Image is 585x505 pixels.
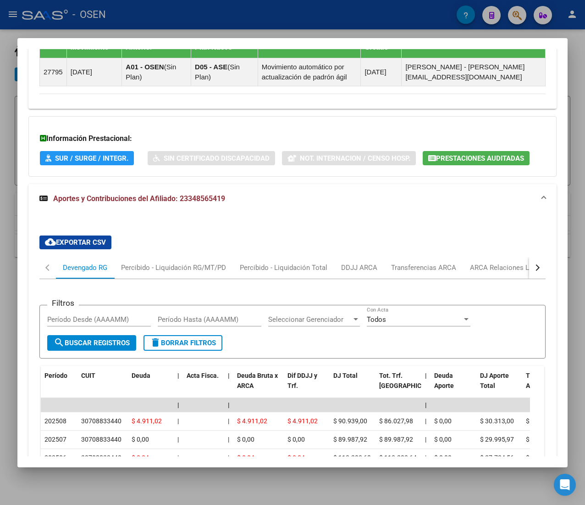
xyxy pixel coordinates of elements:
[526,417,560,425] span: $ 30.313,00
[121,263,226,273] div: Percibido - Liquidación RG/MT/PD
[237,417,267,425] span: $ 4.911,02
[54,339,130,347] span: Buscar Registros
[425,401,427,409] span: |
[224,366,233,406] datatable-header-cell: |
[164,154,270,163] span: Sin Certificado Discapacidad
[402,58,546,86] td: [PERSON_NAME] - [PERSON_NAME][EMAIL_ADDRESS][DOMAIN_NAME]
[425,417,426,425] span: |
[45,236,56,247] mat-icon: cloud_download
[183,366,224,406] datatable-header-cell: Acta Fisca.
[195,63,240,81] span: Sin Plan
[187,372,219,379] span: Acta Fisca.
[434,436,452,443] span: $ 0,00
[375,366,421,406] datatable-header-cell: Tot. Trf. Bruto
[132,454,149,461] span: $ 0,04
[526,372,560,390] span: Transferido Aporte
[177,417,179,425] span: |
[341,263,377,273] div: DDJJ ARCA
[126,63,164,71] strong: A01 - OSEN
[391,263,456,273] div: Transferencias ARCA
[268,315,352,324] span: Seleccionar Gerenciador
[177,372,179,379] span: |
[434,417,452,425] span: $ 0,00
[150,339,216,347] span: Borrar Filtros
[476,366,522,406] datatable-header-cell: DJ Aporte Total
[40,133,545,144] h3: Información Prestacional:
[258,58,361,86] td: Movimiento automático por actualización de padrón ágil
[40,151,134,165] button: SUR / SURGE / INTEGR.
[284,366,330,406] datatable-header-cell: Dif DDJJ y Trf.
[379,436,413,443] span: $ 89.987,92
[132,417,162,425] span: $ 4.911,02
[81,453,121,463] div: 30708833440
[54,337,65,348] mat-icon: search
[434,454,452,461] span: $ 0,00
[191,58,258,86] td: ( )
[47,335,136,351] button: Buscar Registros
[45,238,106,247] span: Exportar CSV
[44,436,66,443] span: 202507
[287,454,305,461] span: $ 0,04
[554,474,576,496] div: Open Intercom Messenger
[436,154,524,163] span: Prestaciones Auditadas
[143,335,222,351] button: Borrar Filtros
[228,401,230,409] span: |
[480,454,514,461] span: $ 37.734,56
[132,436,149,443] span: $ 0,00
[423,151,530,165] button: Prestaciones Auditadas
[526,454,560,461] span: $ 37.734,56
[195,63,227,71] strong: D05 - ASE
[300,154,410,163] span: Not. Internacion / Censo Hosp.
[150,337,161,348] mat-icon: delete
[55,154,128,163] span: SUR / SURGE / INTEGR.
[480,417,514,425] span: $ 30.313,00
[240,263,327,273] div: Percibido - Liquidación Total
[282,151,416,165] button: Not. Internacion / Censo Hosp.
[81,416,121,426] div: 30708833440
[81,372,95,379] span: CUIT
[522,366,568,406] datatable-header-cell: Transferido Aporte
[228,454,229,461] span: |
[44,417,66,425] span: 202508
[379,454,417,461] span: $ 113.203,64
[77,366,128,406] datatable-header-cell: CUIT
[128,366,174,406] datatable-header-cell: Deuda
[44,454,66,461] span: 202506
[526,436,560,443] span: $ 29.995,97
[333,436,367,443] span: $ 89.987,92
[39,236,111,249] button: Exportar CSV
[81,434,121,445] div: 30708833440
[44,372,67,379] span: Período
[177,454,179,461] span: |
[421,366,430,406] datatable-header-cell: |
[122,58,191,86] td: ( )
[287,436,305,443] span: $ 0,00
[66,58,122,86] td: [DATE]
[177,401,179,409] span: |
[430,366,476,406] datatable-header-cell: Deuda Aporte
[126,63,176,81] span: Sin Plan
[333,417,367,425] span: $ 90.939,00
[379,417,413,425] span: $ 86.027,98
[47,298,79,308] h3: Filtros
[148,151,275,165] button: Sin Certificado Discapacidad
[379,372,442,390] span: Tot. Trf. [GEOGRAPHIC_DATA]
[425,436,426,443] span: |
[41,366,77,406] datatable-header-cell: Período
[480,372,509,390] span: DJ Aporte Total
[28,184,557,213] mat-expansion-panel-header: Aportes y Contribuciones del Afiliado: 23348565419
[177,436,179,443] span: |
[233,366,284,406] datatable-header-cell: Deuda Bruta x ARCA
[237,436,254,443] span: $ 0,00
[425,454,426,461] span: |
[425,372,427,379] span: |
[470,263,556,273] div: ARCA Relaciones Laborales
[361,58,402,86] td: [DATE]
[367,315,386,324] span: Todos
[434,372,454,390] span: Deuda Aporte
[40,58,67,86] td: 27795
[174,366,183,406] datatable-header-cell: |
[237,454,254,461] span: $ 0,04
[480,436,514,443] span: $ 29.995,97
[333,454,371,461] span: $ 113.203,68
